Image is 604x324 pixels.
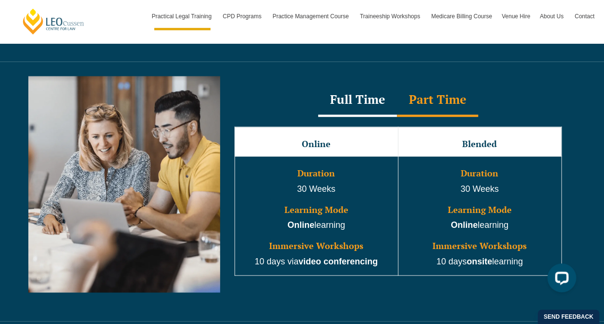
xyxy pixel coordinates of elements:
p: 10 days via [236,255,397,268]
p: learning [236,219,397,231]
h3: Immersive Workshops [236,241,397,250]
a: Practical Legal Training [147,2,218,30]
p: 30 Weeks [236,183,397,195]
strong: Online [287,220,314,229]
h3: Duration [236,168,397,178]
strong: Online [451,220,478,229]
a: Contact [570,2,599,30]
strong: video conferencing [298,256,378,266]
a: Venue Hire [497,2,535,30]
a: Practice Management Course [268,2,355,30]
h3: Learning Mode [236,205,397,214]
p: 10 days learning [399,255,560,268]
a: CPD Programs [218,2,268,30]
p: 30 Weeks [399,183,560,195]
h3: Blended [399,139,560,149]
a: [PERSON_NAME] Centre for Law [22,8,86,35]
div: Part Time [397,83,478,117]
strong: onsite [467,256,492,266]
h3: Learning Mode [399,205,560,214]
a: About Us [535,2,569,30]
a: Traineeship Workshops [355,2,426,30]
h3: Online [236,139,397,149]
p: learning [399,219,560,231]
iframe: LiveChat chat widget [540,260,580,300]
div: Full Time [318,83,397,117]
h3: Duration [399,168,560,178]
a: Medicare Billing Course [426,2,497,30]
h3: Immersive Workshops [399,241,560,250]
